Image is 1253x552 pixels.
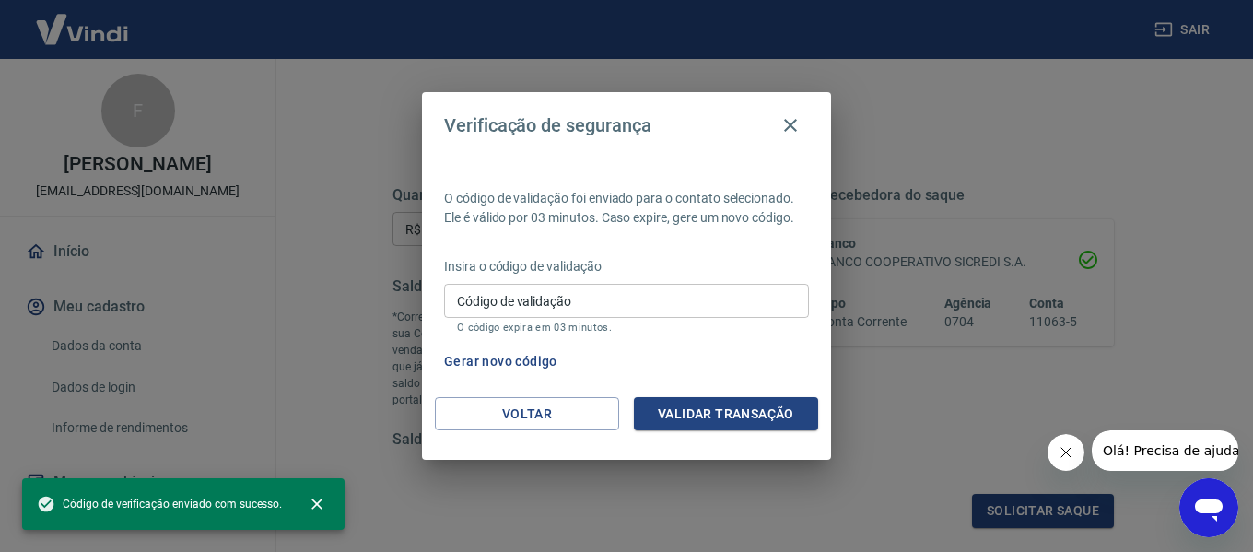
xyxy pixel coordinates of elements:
span: Código de verificação enviado com sucesso. [37,495,282,513]
iframe: Botão para abrir a janela de mensagens [1179,478,1238,537]
button: Gerar novo código [437,345,565,379]
p: O código de validação foi enviado para o contato selecionado. Ele é válido por 03 minutos. Caso e... [444,189,809,228]
span: Olá! Precisa de ajuda? [11,13,155,28]
iframe: Fechar mensagem [1048,434,1084,471]
p: Insira o código de validação [444,257,809,276]
button: Validar transação [634,397,818,431]
h4: Verificação de segurança [444,114,651,136]
button: close [297,484,337,524]
p: O código expira em 03 minutos. [457,322,796,334]
iframe: Mensagem da empresa [1092,430,1238,471]
button: Voltar [435,397,619,431]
